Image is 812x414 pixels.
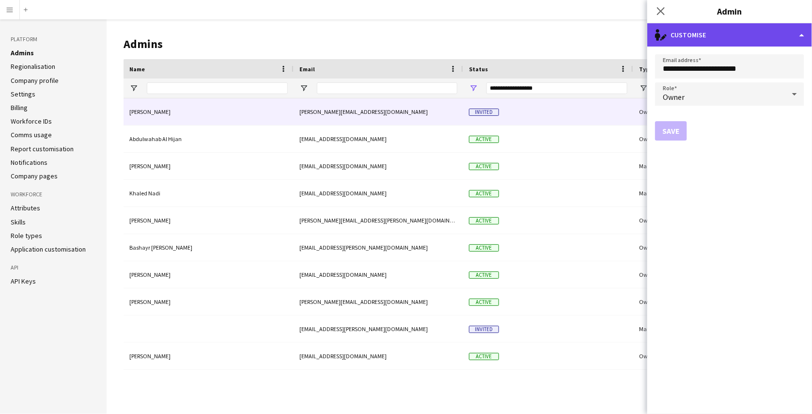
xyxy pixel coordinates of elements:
[11,144,74,153] a: Report customisation
[647,5,812,17] h3: Admin
[147,82,288,94] input: Name Filter Input
[647,23,812,47] div: Customise
[633,180,803,207] div: Manager
[639,65,653,73] span: Type
[11,277,36,286] a: API Keys
[11,218,26,226] a: Skills
[633,343,803,369] div: Owner
[469,190,499,197] span: Active
[633,316,803,342] div: Manager
[129,84,138,93] button: Open Filter Menu
[294,180,463,207] div: [EMAIL_ADDRESS][DOMAIN_NAME]
[11,117,52,126] a: Workforce IDs
[294,126,463,152] div: [EMAIL_ADDRESS][DOMAIN_NAME]
[294,234,463,261] div: [EMAIL_ADDRESS][PERSON_NAME][DOMAIN_NAME]
[633,288,803,315] div: Owner
[294,207,463,234] div: [PERSON_NAME][EMAIL_ADDRESS][PERSON_NAME][DOMAIN_NAME]
[469,84,478,93] button: Open Filter Menu
[124,288,294,315] div: [PERSON_NAME]
[11,62,55,71] a: Regionalisation
[633,207,803,234] div: Owner
[633,261,803,288] div: Owner
[124,153,294,179] div: [PERSON_NAME]
[11,35,96,44] h3: Platform
[124,180,294,207] div: Khaled Nadi
[11,130,52,139] a: Comms usage
[294,98,463,125] div: [PERSON_NAME][EMAIL_ADDRESS][DOMAIN_NAME]
[129,65,145,73] span: Name
[11,245,86,254] a: Application customisation
[294,288,463,315] div: [PERSON_NAME][EMAIL_ADDRESS][DOMAIN_NAME]
[124,343,294,369] div: [PERSON_NAME]
[469,136,499,143] span: Active
[11,158,47,167] a: Notifications
[469,299,499,306] span: Active
[11,103,28,112] a: Billing
[11,48,34,57] a: Admins
[633,98,803,125] div: Owner
[11,190,96,199] h3: Workforce
[633,126,803,152] div: Owner
[124,261,294,288] div: [PERSON_NAME]
[11,76,59,85] a: Company profile
[11,231,42,240] a: Role types
[317,82,457,94] input: Email Filter Input
[11,263,96,272] h3: API
[469,217,499,224] span: Active
[633,234,803,261] div: Owner
[469,163,499,170] span: Active
[294,316,463,342] div: [EMAIL_ADDRESS][PERSON_NAME][DOMAIN_NAME]
[294,153,463,179] div: [EMAIL_ADDRESS][DOMAIN_NAME]
[469,326,499,333] span: Invited
[469,271,499,279] span: Active
[469,353,499,360] span: Active
[469,109,499,116] span: Invited
[11,90,35,98] a: Settings
[633,153,803,179] div: Manager
[294,343,463,369] div: [EMAIL_ADDRESS][DOMAIN_NAME]
[124,37,722,51] h1: Admins
[124,207,294,234] div: [PERSON_NAME]
[663,92,685,102] span: Owner
[124,98,294,125] div: [PERSON_NAME]
[299,65,315,73] span: Email
[124,126,294,152] div: Abdulwahab Al Hijan
[299,84,308,93] button: Open Filter Menu
[124,234,294,261] div: Bashayr [PERSON_NAME]
[294,261,463,288] div: [EMAIL_ADDRESS][DOMAIN_NAME]
[469,244,499,252] span: Active
[469,65,488,73] span: Status
[639,84,648,93] button: Open Filter Menu
[11,172,58,180] a: Company pages
[11,204,40,212] a: Attributes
